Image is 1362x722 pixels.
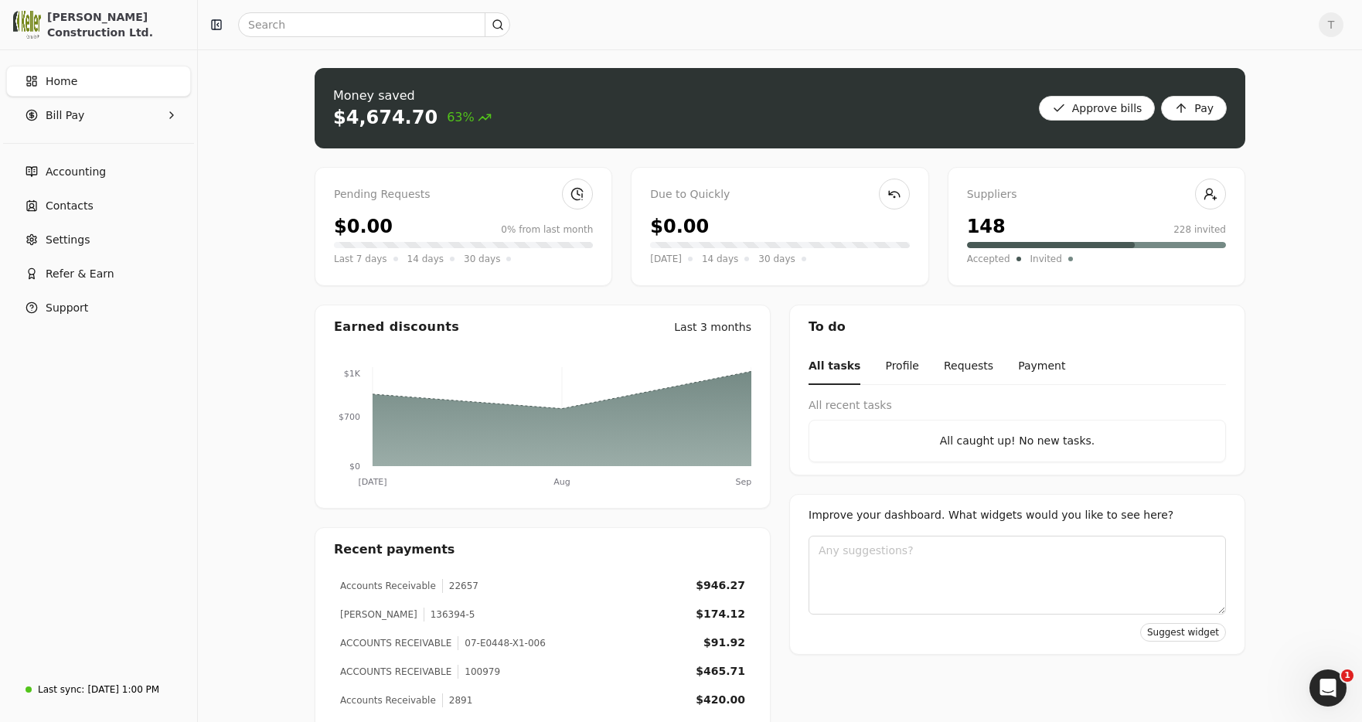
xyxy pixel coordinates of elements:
[674,319,751,335] div: Last 3 months
[6,190,191,221] a: Contacts
[334,318,459,336] div: Earned discounts
[358,477,386,487] tspan: [DATE]
[1018,349,1065,385] button: Payment
[407,251,444,267] span: 14 days
[340,665,451,679] div: ACCOUNTS RECEIVABLE
[334,251,387,267] span: Last 7 days
[333,87,492,105] div: Money saved
[340,693,436,707] div: Accounts Receivable
[47,9,184,40] div: [PERSON_NAME] Construction Ltd.
[340,579,436,593] div: Accounts Receivable
[38,683,84,696] div: Last sync:
[650,251,682,267] span: [DATE]
[553,477,570,487] tspan: Aug
[696,606,745,622] div: $174.12
[424,608,475,622] div: 136394-5
[6,66,191,97] a: Home
[696,577,745,594] div: $946.27
[1161,96,1227,121] button: Pay
[885,349,919,385] button: Profile
[1319,12,1343,37] button: T
[315,528,770,571] div: Recent payments
[758,251,795,267] span: 30 days
[333,105,438,130] div: $4,674.70
[339,412,360,422] tspan: $700
[822,433,1213,449] div: All caught up! No new tasks.
[967,213,1006,240] div: 148
[944,349,993,385] button: Requests
[650,213,709,240] div: $0.00
[6,292,191,323] button: Support
[46,266,114,282] span: Refer & Earn
[447,108,492,127] span: 63%
[6,258,191,289] button: Refer & Earn
[46,107,84,124] span: Bill Pay
[1173,223,1226,237] div: 228 invited
[442,693,473,707] div: 2891
[238,12,510,37] input: Search
[1030,251,1062,267] span: Invited
[13,11,41,39] img: 0537828a-cf49-447f-a6d3-a322c667907b.png
[967,186,1226,203] div: Suppliers
[6,224,191,255] a: Settings
[809,349,860,385] button: All tasks
[501,223,593,237] div: 0% from last month
[703,635,745,651] div: $91.92
[702,251,738,267] span: 14 days
[46,164,106,180] span: Accounting
[696,692,745,708] div: $420.00
[46,73,77,90] span: Home
[736,477,752,487] tspan: Sep
[46,232,90,248] span: Settings
[46,300,88,316] span: Support
[334,213,393,240] div: $0.00
[1309,669,1347,707] iframe: Intercom live chat
[967,251,1010,267] span: Accepted
[1341,669,1353,682] span: 1
[340,636,451,650] div: ACCOUNTS RECEIVABLE
[1140,623,1226,642] button: Suggest widget
[6,100,191,131] button: Bill Pay
[344,369,361,379] tspan: $1K
[87,683,159,696] div: [DATE] 1:00 PM
[696,663,745,679] div: $465.71
[458,636,546,650] div: 07-E0448-X1-006
[340,608,417,622] div: [PERSON_NAME]
[464,251,500,267] span: 30 days
[6,676,191,703] a: Last sync:[DATE] 1:00 PM
[46,198,94,214] span: Contacts
[790,305,1245,349] div: To do
[650,186,909,203] div: Due to Quickly
[809,507,1226,523] div: Improve your dashboard. What widgets would you like to see here?
[349,461,360,472] tspan: $0
[442,579,478,593] div: 22657
[458,665,500,679] div: 100979
[809,397,1226,414] div: All recent tasks
[334,186,593,203] div: Pending Requests
[1039,96,1156,121] button: Approve bills
[6,156,191,187] a: Accounting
